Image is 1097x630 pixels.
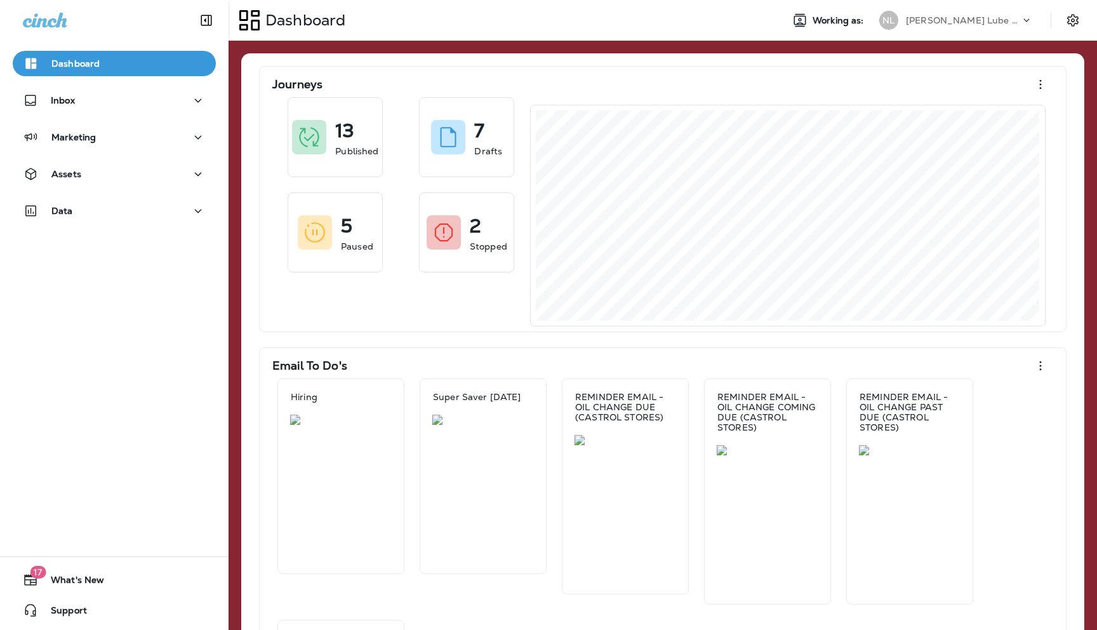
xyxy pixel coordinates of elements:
[335,145,378,157] p: Published
[13,161,216,187] button: Assets
[813,15,867,26] span: Working as:
[38,575,104,590] span: What's New
[30,566,46,579] span: 17
[13,598,216,623] button: Support
[341,220,352,232] p: 5
[38,605,87,620] span: Support
[51,58,100,69] p: Dashboard
[432,415,534,425] img: 1db302d6-cf0a-46c8-9f47-f3ea4808f654.jpg
[13,198,216,224] button: Data
[474,124,484,137] p: 7
[474,145,502,157] p: Drafts
[260,11,345,30] p: Dashboard
[51,169,81,179] p: Assets
[51,206,73,216] p: Data
[1061,9,1084,32] button: Settings
[717,392,818,432] p: REMINDER EMAIL - OIL CHANGE COMING DUE (CASTROL STORES)
[272,359,347,372] p: Email To Do's
[51,132,96,142] p: Marketing
[860,392,960,432] p: REMINDER EMAIL - OIL CHANGE PAST DUE (CASTROL STORES)
[470,240,507,253] p: Stopped
[51,95,75,105] p: Inbox
[291,392,317,402] p: Hiring
[13,88,216,113] button: Inbox
[879,11,898,30] div: NL
[13,51,216,76] button: Dashboard
[290,415,392,425] img: 8431ddb4-0db6-44ba-92b8-b894809cf648.jpg
[13,567,216,593] button: 17What's New
[335,124,354,137] p: 13
[189,8,224,33] button: Collapse Sidebar
[859,445,961,455] img: ded64a6d-5536-48c4-a682-75cfad0b23a8.jpg
[906,15,1020,25] p: [PERSON_NAME] Lube Centers, Inc
[575,435,676,445] img: a9468b0c-0a8a-471b-8b1e-fe30490bd8ba.jpg
[272,78,322,91] p: Journeys
[433,392,521,402] p: Super Saver [DATE]
[717,445,818,455] img: f65d5214-3da7-45c7-9f65-dc3475b4f19b.jpg
[341,240,373,253] p: Paused
[470,220,481,232] p: 2
[575,392,675,422] p: REMINDER EMAIL - OIL CHANGE DUE (CASTROL STORES)
[13,124,216,150] button: Marketing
